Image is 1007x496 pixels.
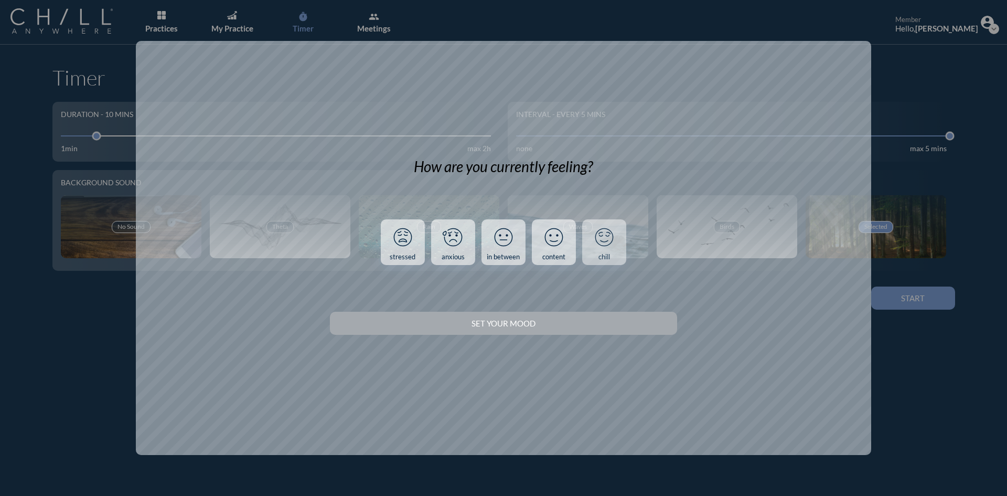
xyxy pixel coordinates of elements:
[481,219,526,266] a: in between
[414,158,593,176] div: How are you currently feeling?
[598,253,610,261] div: chill
[542,253,565,261] div: content
[532,219,576,266] a: content
[442,253,465,261] div: anxious
[582,219,626,266] a: chill
[487,253,520,261] div: in between
[381,219,425,266] a: stressed
[431,219,475,266] a: anxious
[390,253,415,261] div: stressed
